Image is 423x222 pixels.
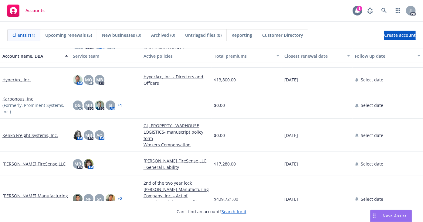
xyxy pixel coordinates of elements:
[284,132,298,138] span: [DATE]
[45,32,92,38] span: Upcoming renewals (5)
[74,161,81,167] span: MB
[84,159,93,169] img: photo
[2,96,33,102] a: Karbonous, Inc
[282,49,352,63] button: Closest renewal date
[2,77,31,83] a: HyperArc, Inc.
[284,77,298,83] span: [DATE]
[370,210,412,222] button: Nova Assist
[85,102,92,108] span: MB
[214,132,225,138] span: $0.00
[73,194,83,204] img: photo
[73,53,138,59] div: Service team
[177,208,246,215] span: Can't find an account?
[73,75,83,85] img: photo
[144,186,209,212] a: [PERSON_NAME] Manufacturing Company, Inc. - Act of Workplace Violence / Stalking Threat
[232,32,252,38] span: Reporting
[384,31,416,40] a: Create account
[2,132,58,138] a: Kenko Freight Systems, Inc.
[25,8,45,13] span: Accounts
[2,53,61,59] div: Account name, DBA
[284,196,298,202] span: [DATE]
[144,102,145,108] span: -
[2,102,68,115] span: (Formerly, Prominent Systems, Inc.)
[144,73,209,86] a: HyperArc, Inc. - Directors and Officers
[212,49,282,63] button: Total premiums
[106,194,115,204] img: photo
[214,53,273,59] div: Total premiums
[384,29,416,41] span: Create account
[12,32,35,38] span: Clients (11)
[96,132,103,138] span: AO
[284,161,298,167] span: [DATE]
[95,101,104,110] img: photo
[86,196,92,202] span: NP
[97,196,103,202] span: SN
[214,102,225,108] span: $0.00
[361,196,384,202] span: Select date
[361,132,384,138] span: Select date
[73,130,83,140] img: photo
[144,180,209,186] a: 2nd of the two year lock
[357,6,362,11] div: 1
[378,5,390,17] a: Search
[2,161,66,167] a: [PERSON_NAME] FireSense LLC
[141,49,212,63] button: Active policies
[102,32,141,38] span: New businesses (3)
[144,158,209,170] a: [PERSON_NAME] FireSense LLC - General Liability
[361,102,384,108] span: Select date
[353,49,423,63] button: Follow up date
[96,77,103,83] span: MB
[214,161,236,167] span: $17,280.00
[364,5,376,17] a: Report a Bug
[361,161,384,167] span: Select date
[75,102,81,108] span: DG
[5,2,47,19] a: Accounts
[118,104,122,107] a: + 1
[361,77,384,83] span: Select date
[222,209,246,214] a: Search for it
[284,53,343,59] div: Closest renewal date
[109,102,112,108] span: SJ
[144,142,209,148] a: Workers Compensation
[214,77,236,83] span: $13,800.00
[355,53,414,59] div: Follow up date
[144,53,209,59] div: Active policies
[214,196,238,202] span: $429,721.00
[2,193,68,205] a: [PERSON_NAME] Manufacturing Company, Inc.
[151,32,175,38] span: Archived (0)
[262,32,303,38] span: Customer Directory
[392,5,404,17] a: Switch app
[185,32,222,38] span: Untriaged files (0)
[85,77,92,83] span: MQ
[383,213,407,218] span: Nova Assist
[85,132,92,138] span: MB
[284,102,286,108] span: -
[371,210,378,222] div: Drag to move
[70,49,141,63] button: Service team
[144,122,209,142] a: GL, PROPERTY , WARHOUSE LOGISTICS- manuscript policy form
[118,197,122,201] a: + 2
